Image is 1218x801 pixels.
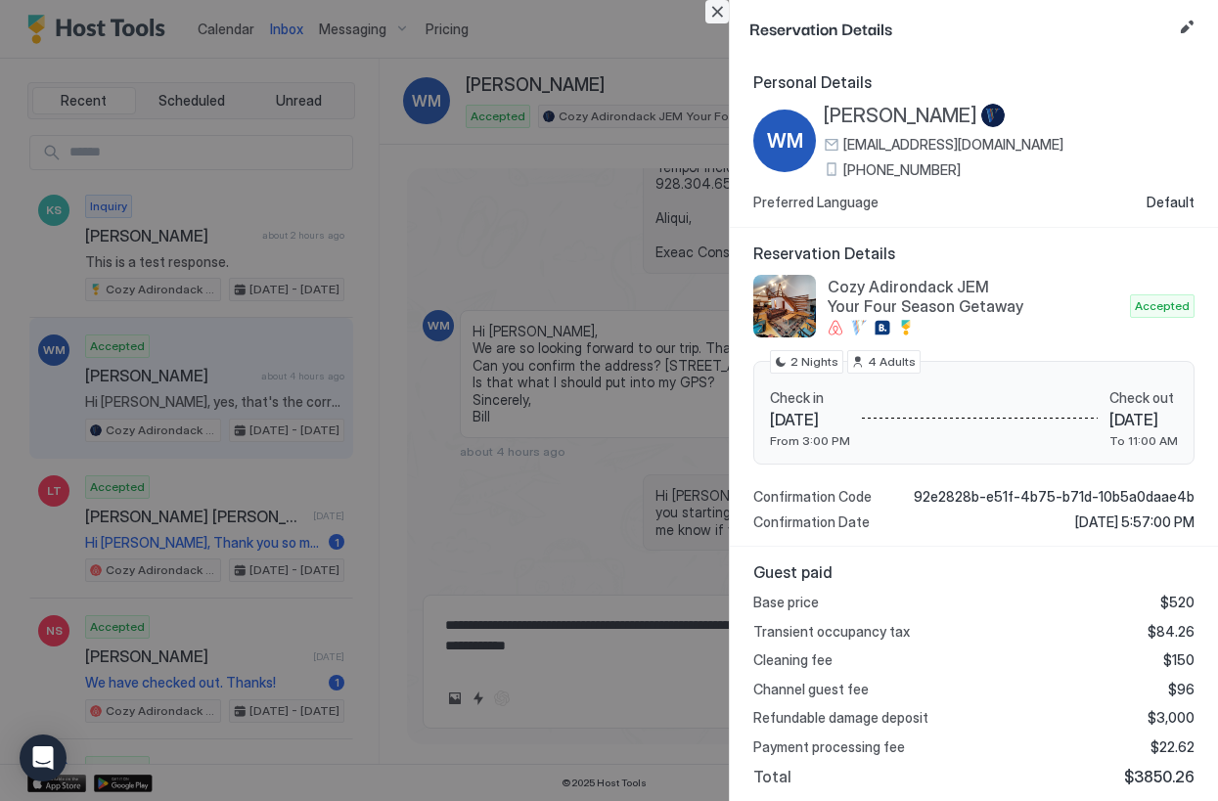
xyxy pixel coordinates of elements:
[1109,433,1178,448] span: To 11:00 AM
[843,136,1063,154] span: [EMAIL_ADDRESS][DOMAIN_NAME]
[770,389,850,407] span: Check in
[753,594,819,611] span: Base price
[770,410,850,429] span: [DATE]
[749,16,1171,40] span: Reservation Details
[20,734,67,781] div: Open Intercom Messenger
[753,244,1195,263] span: Reservation Details
[753,488,872,506] span: Confirmation Code
[753,623,910,641] span: Transient occupancy tax
[1150,738,1195,756] span: $22.62
[753,738,905,756] span: Payment processing fee
[828,277,1122,316] span: Cozy Adirondack JEM Your Four Season Getaway
[770,433,850,448] span: From 3:00 PM
[1175,16,1198,39] button: Edit reservation
[1109,410,1178,429] span: [DATE]
[1160,594,1195,611] span: $520
[753,194,879,211] span: Preferred Language
[1147,194,1195,211] span: Default
[753,681,869,698] span: Channel guest fee
[1075,513,1195,531] span: [DATE] 5:57:00 PM
[1135,297,1190,315] span: Accepted
[1124,767,1195,786] span: $3850.26
[868,353,916,371] span: 4 Adults
[843,161,961,179] span: [PHONE_NUMBER]
[790,353,838,371] span: 2 Nights
[767,126,803,156] span: WM
[1148,623,1195,641] span: $84.26
[753,275,816,337] div: listing image
[1168,681,1195,698] span: $96
[1163,651,1195,669] span: $150
[1148,709,1195,727] span: $3,000
[914,488,1195,506] span: 92e2828b-e51f-4b75-b71d-10b5a0daae4b
[753,72,1195,92] span: Personal Details
[753,651,833,669] span: Cleaning fee
[1109,389,1178,407] span: Check out
[753,562,1195,582] span: Guest paid
[753,513,870,531] span: Confirmation Date
[753,709,928,727] span: Refundable damage deposit
[753,767,791,786] span: Total
[824,104,977,128] span: [PERSON_NAME]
